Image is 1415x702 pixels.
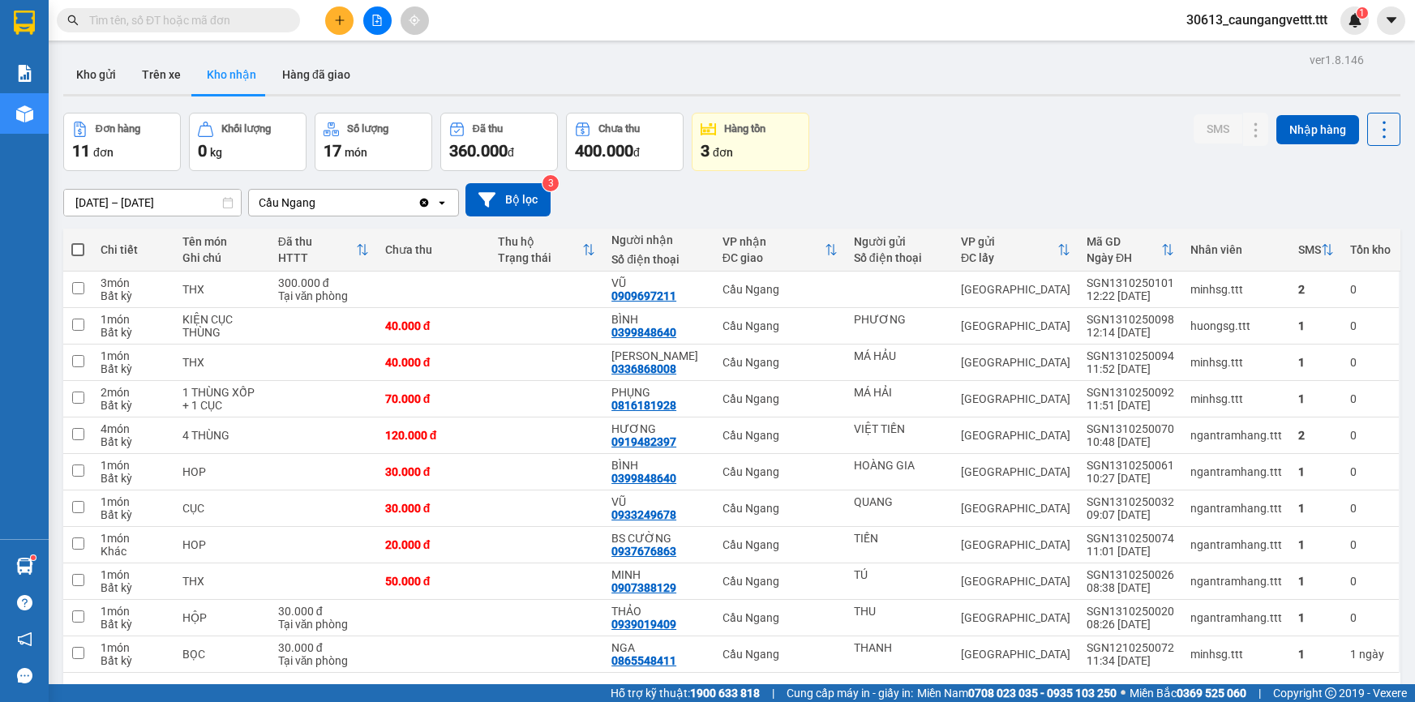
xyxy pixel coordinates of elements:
div: HỘP [182,611,261,624]
div: HOP [182,465,261,478]
button: file-add [363,6,392,35]
div: 1 THÙNG XỐP + 1 CỤC [182,386,261,412]
div: 2 món [101,386,166,399]
div: THX [182,283,261,296]
div: 20.000 đ [385,538,482,551]
div: Ghi chú [182,251,261,264]
div: 08:38 [DATE] [1087,581,1174,594]
div: 0 [1350,611,1391,624]
div: 0939019409 [611,618,676,631]
div: Bất kỳ [101,654,166,667]
div: PHỤNG [611,386,706,399]
div: THX [182,575,261,588]
div: Bất kỳ [101,289,166,302]
span: search [67,15,79,26]
span: món [345,146,367,159]
div: Bất kỳ [101,399,166,412]
button: plus [325,6,354,35]
div: 0 [1350,502,1391,515]
span: 30613_caungangvettt.ttt [1173,10,1340,30]
div: VIỆT TIẾN [854,422,945,435]
div: 1 món [101,313,166,326]
div: Người gửi [854,235,945,248]
div: QUANG [854,495,945,508]
div: 1 món [101,349,166,362]
span: 400.000 [575,141,633,161]
div: 2 [1298,283,1334,296]
div: 0 [1350,429,1391,442]
div: SGN1310250070 [1087,422,1174,435]
div: 70.000 đ [385,392,482,405]
div: SGN1310250020 [1087,605,1174,618]
div: Nhân viên [1190,243,1282,256]
div: Trạng thái [498,251,582,264]
div: THU [854,605,945,618]
span: 17 [324,141,341,161]
strong: 0369 525 060 [1177,687,1246,700]
div: minhsg.ttt [1190,392,1282,405]
div: Cầu Ngang [723,429,838,442]
div: 1 [1350,648,1391,661]
svg: Clear value [418,196,431,209]
div: ngantramhang.ttt [1190,575,1282,588]
th: Toggle SortBy [1290,229,1342,272]
button: Kho gửi [63,55,129,94]
div: 3 món [101,276,166,289]
div: Người nhận [611,233,706,246]
div: 0907388129 [611,581,676,594]
div: Cầu Ngang [723,538,838,551]
div: BÌNH [611,313,706,326]
span: message [17,668,32,683]
div: 300.000 đ [278,276,369,289]
div: 1 [1298,648,1334,661]
span: đơn [93,146,114,159]
div: 0909697211 [611,289,676,302]
div: 0 [1350,538,1391,551]
div: 120.000 đ [385,429,482,442]
div: Chi tiết [101,243,166,256]
div: Đã thu [278,235,356,248]
div: 0 [1350,392,1391,405]
div: Cầu Ngang [723,319,838,332]
div: 0933249678 [611,508,676,521]
div: 30.000 đ [385,502,482,515]
div: 11:51 [DATE] [1087,399,1174,412]
div: ngantramhang.ttt [1190,538,1282,551]
div: 0816181928 [611,399,676,412]
div: 10:48 [DATE] [1087,435,1174,448]
div: Số điện thoại [854,251,945,264]
span: Cung cấp máy in - giấy in: [787,684,913,702]
div: 0399848640 [611,472,676,485]
div: Đã thu [473,123,503,135]
div: minhsg.ttt [1190,648,1282,661]
div: ĐC lấy [961,251,1057,264]
div: ngantramhang.ttt [1190,465,1282,478]
div: HOP [182,538,261,551]
span: file-add [371,15,383,26]
div: HOÀNG GIA [854,459,945,472]
button: Đơn hàng11đơn [63,113,181,171]
div: [GEOGRAPHIC_DATA] [961,502,1070,515]
button: Số lượng17món [315,113,432,171]
div: [GEOGRAPHIC_DATA] [961,319,1070,332]
div: Cầu Ngang [723,575,838,588]
div: HTTT [278,251,356,264]
button: Bộ lọc [465,183,551,216]
div: 11:34 [DATE] [1087,654,1174,667]
div: SGN1310250094 [1087,349,1174,362]
div: TIẾN [854,532,945,545]
svg: open [435,196,448,209]
div: Bất kỳ [101,435,166,448]
button: Nhập hàng [1276,115,1359,144]
strong: 0708 023 035 - 0935 103 250 [968,687,1117,700]
div: 4 món [101,422,166,435]
th: Toggle SortBy [1078,229,1182,272]
img: warehouse-icon [16,558,33,575]
div: 10:27 [DATE] [1087,472,1174,485]
div: SGN1310250061 [1087,459,1174,472]
div: BỌC [182,648,261,661]
img: icon-new-feature [1348,13,1362,28]
div: SGN1310250101 [1087,276,1174,289]
button: Khối lượng0kg [189,113,307,171]
span: caret-down [1384,13,1399,28]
